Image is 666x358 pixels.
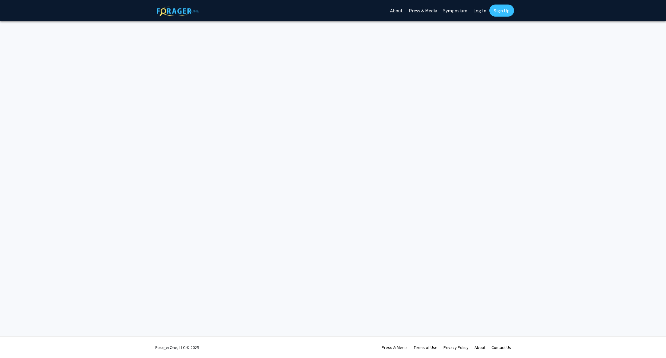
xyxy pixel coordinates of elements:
[382,345,408,350] a: Press & Media
[491,345,511,350] a: Contact Us
[489,5,514,17] a: Sign Up
[475,345,485,350] a: About
[157,6,199,16] img: ForagerOne Logo
[414,345,437,350] a: Terms of Use
[443,345,469,350] a: Privacy Policy
[155,337,199,358] div: ForagerOne, LLC © 2025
